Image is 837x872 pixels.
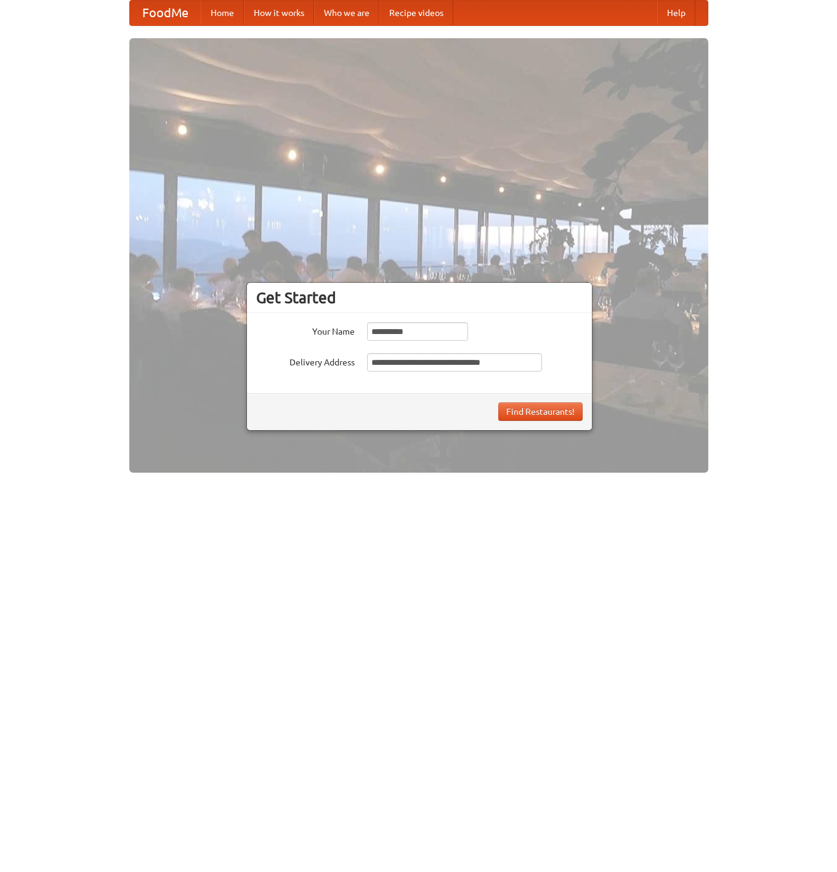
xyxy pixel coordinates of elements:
a: Who we are [314,1,379,25]
a: FoodMe [130,1,201,25]
label: Your Name [256,322,355,338]
button: Find Restaurants! [498,402,583,421]
h3: Get Started [256,288,583,307]
a: Recipe videos [379,1,453,25]
a: How it works [244,1,314,25]
a: Home [201,1,244,25]
label: Delivery Address [256,353,355,369]
a: Help [657,1,695,25]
